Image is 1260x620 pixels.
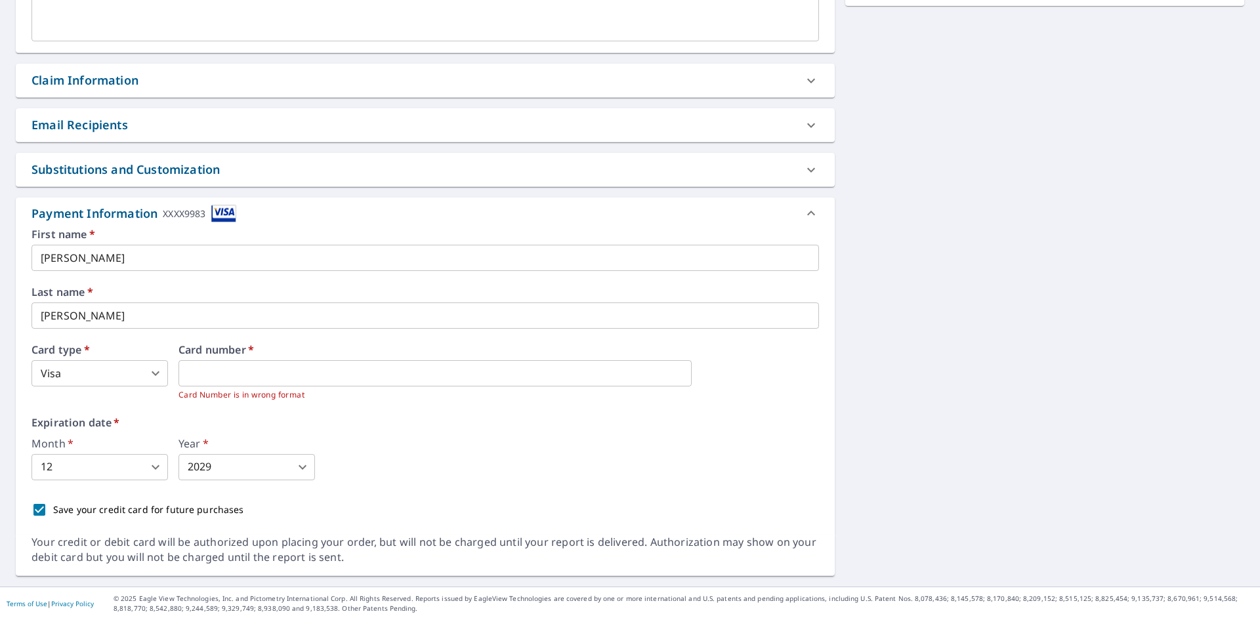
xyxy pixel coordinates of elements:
div: Substitutions and Customization [16,153,835,186]
div: 2029 [178,454,315,480]
label: Expiration date [31,417,819,428]
img: cardImage [211,205,236,222]
div: Visa [31,360,168,386]
label: Month [31,438,168,449]
label: Year [178,438,315,449]
div: Claim Information [16,64,835,97]
div: Email Recipients [16,108,835,142]
div: Payment InformationXXXX9983cardImage [16,197,835,229]
div: Substitutions and Customization [31,161,220,178]
iframe: secure payment field [178,360,692,386]
a: Privacy Policy [51,599,94,608]
div: Claim Information [31,72,138,89]
p: Save your credit card for future purchases [53,503,244,516]
p: Card Number is in wrong format [178,388,819,402]
label: Card number [178,344,819,355]
p: | [7,600,94,608]
p: © 2025 Eagle View Technologies, Inc. and Pictometry International Corp. All Rights Reserved. Repo... [114,594,1253,613]
div: XXXX9983 [163,205,205,222]
a: Terms of Use [7,599,47,608]
div: Payment Information [31,205,236,222]
label: Last name [31,287,819,297]
div: Email Recipients [31,116,128,134]
label: Card type [31,344,168,355]
div: Your credit or debit card will be authorized upon placing your order, but will not be charged unt... [31,535,819,565]
div: 12 [31,454,168,480]
label: First name [31,229,819,239]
